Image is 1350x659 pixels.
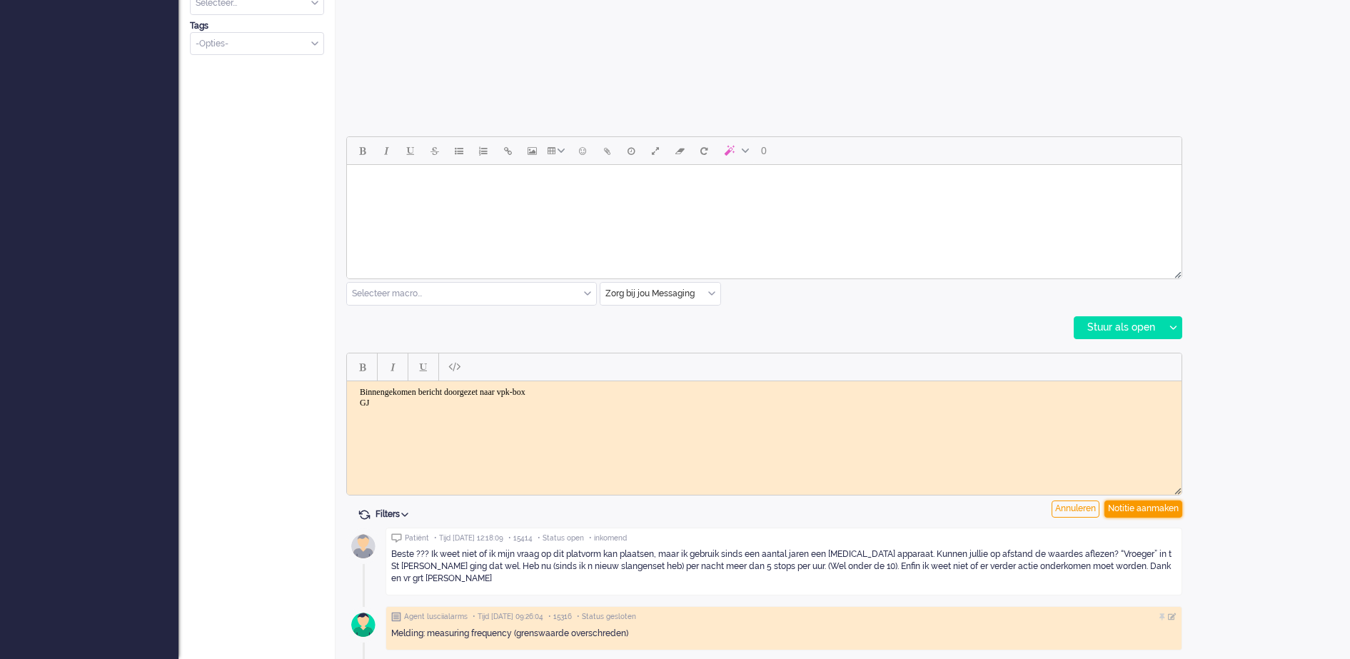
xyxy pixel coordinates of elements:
button: Underline [411,355,435,379]
button: Strikethrough [423,139,447,163]
span: • Status gesloten [577,612,636,622]
button: Bold [350,139,374,163]
div: Notitie aanmaken [1104,500,1182,518]
button: Delay message [619,139,643,163]
span: • inkomend [589,533,627,543]
iframe: Rich Text Area [347,381,1182,482]
img: ic_note_grey.svg [391,612,401,622]
button: Clear formatting [668,139,692,163]
img: avatar [346,607,381,643]
div: Resize [1169,266,1182,278]
div: Resize [1169,482,1182,495]
button: Bullet list [447,139,471,163]
span: Filters [376,509,413,519]
img: avatar [346,528,381,564]
span: • Tijd [DATE] 09:26:04 [473,612,543,622]
button: Table [544,139,570,163]
span: Patiënt [405,533,429,543]
span: Agent lusciialarms [404,612,468,622]
div: Stuur als open [1074,317,1164,338]
button: Add attachment [595,139,619,163]
button: Insert/edit link [495,139,520,163]
button: 0 [755,139,773,163]
div: Beste ??? Ik weet niet of ik mijn vraag op dit platvorm kan plaatsen, maar ik gebruik sinds een a... [391,548,1177,585]
button: Numbered list [471,139,495,163]
span: • 15414 [508,533,533,543]
button: Emoticons [570,139,595,163]
span: • 15316 [548,612,572,622]
button: Insert/edit image [520,139,544,163]
button: Bold [350,355,374,379]
button: AI [716,139,755,163]
div: Tags [190,20,324,32]
div: Melding: measuring frequency (grenswaarde overschreden) [391,628,1177,640]
button: Underline [398,139,423,163]
button: Reset content [692,139,716,163]
span: • Tijd [DATE] 12:18:09 [434,533,503,543]
iframe: Rich Text Area [347,165,1182,266]
button: Italic [381,355,405,379]
div: Annuleren [1052,500,1099,518]
div: Select Tags [190,32,324,56]
button: Paste plain text [442,355,466,379]
button: Italic [374,139,398,163]
button: Fullscreen [643,139,668,163]
span: • Status open [538,533,584,543]
img: ic_chat_grey.svg [391,533,402,543]
span: 0 [761,145,767,156]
